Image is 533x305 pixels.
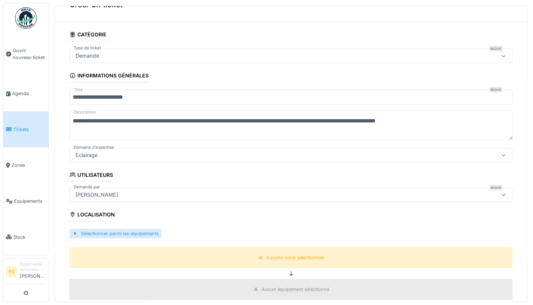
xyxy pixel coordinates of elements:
div: Requis [489,46,502,51]
a: Équipements [3,183,49,219]
div: Aucune zone sélectionnée [266,254,324,261]
a: Tickets [3,111,49,147]
div: Responsable demandeur [20,261,46,273]
label: Type de ticket [72,45,103,51]
span: Tickets [13,126,46,133]
span: Stock [13,234,46,241]
li: FC [6,266,17,277]
img: Badge_color-CXgf-gQk.svg [15,7,37,29]
span: Agenda [12,90,46,97]
a: Ouvrir nouveau ticket [3,33,49,76]
a: FC Responsable demandeur[PERSON_NAME] [6,261,46,284]
label: Description [72,108,98,117]
a: Agenda [3,76,49,112]
span: Ouvrir nouveau ticket [13,47,46,61]
div: Sélectionner parmi les équipements [69,229,162,238]
span: Zones [12,162,46,169]
div: Requis [489,87,502,93]
div: Eclairage [73,151,100,159]
div: Requis [489,185,502,190]
label: Titre [72,87,84,93]
div: Demande [73,52,102,60]
div: [PERSON_NAME] [73,191,121,199]
div: Informations générales [69,70,149,82]
label: Demandé par [72,184,101,190]
a: Stock [3,219,49,255]
li: [PERSON_NAME] [20,261,46,282]
label: Domaine d'expertise [72,144,116,151]
div: Localisation [69,209,115,221]
div: Utilisateurs [69,170,113,182]
div: Catégorie [69,29,107,41]
div: Aucun équipement sélectionné [262,286,329,293]
a: Zones [3,147,49,183]
span: Équipements [14,198,46,205]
